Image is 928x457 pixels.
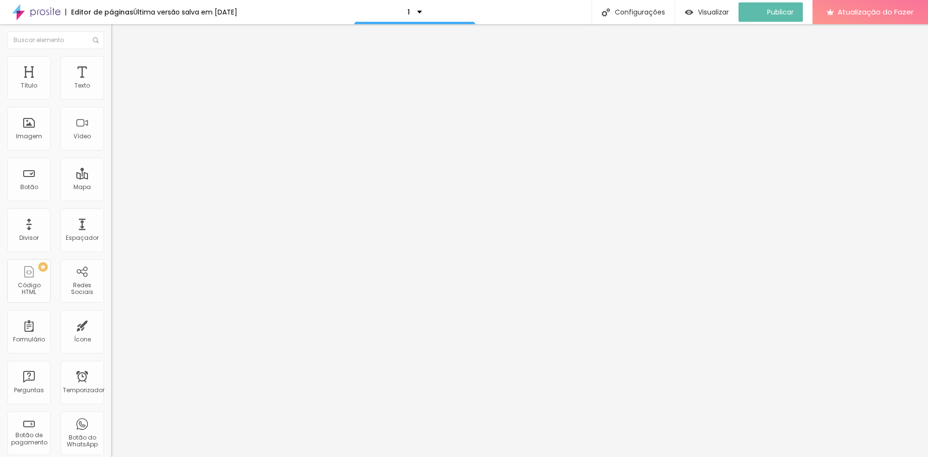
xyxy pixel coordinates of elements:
img: view-1.svg [685,8,693,16]
font: Botão de pagamento [11,431,47,446]
font: Espaçador [66,234,99,242]
font: Mapa [73,183,91,191]
font: Última versão salva em [DATE] [133,7,237,17]
font: Texto [74,81,90,89]
font: Botão do WhatsApp [67,433,98,448]
img: Ícone [602,8,610,16]
font: 1 [407,7,410,17]
font: Visualizar [698,7,729,17]
font: Formulário [13,335,45,343]
font: Vídeo [73,132,91,140]
font: Título [21,81,37,89]
font: Configurações [615,7,665,17]
input: Buscar elemento [7,31,104,49]
iframe: Editor [111,24,928,457]
button: Publicar [739,2,803,22]
font: Imagem [16,132,42,140]
img: Ícone [93,37,99,43]
font: Temporizador [63,386,104,394]
font: Ícone [74,335,91,343]
font: Atualização do Fazer [838,7,913,17]
font: Publicar [767,7,794,17]
font: Botão [20,183,38,191]
font: Editor de páginas [71,7,133,17]
font: Redes Sociais [71,281,93,296]
font: Código HTML [18,281,41,296]
font: Divisor [19,234,39,242]
font: Perguntas [14,386,44,394]
button: Visualizar [675,2,739,22]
